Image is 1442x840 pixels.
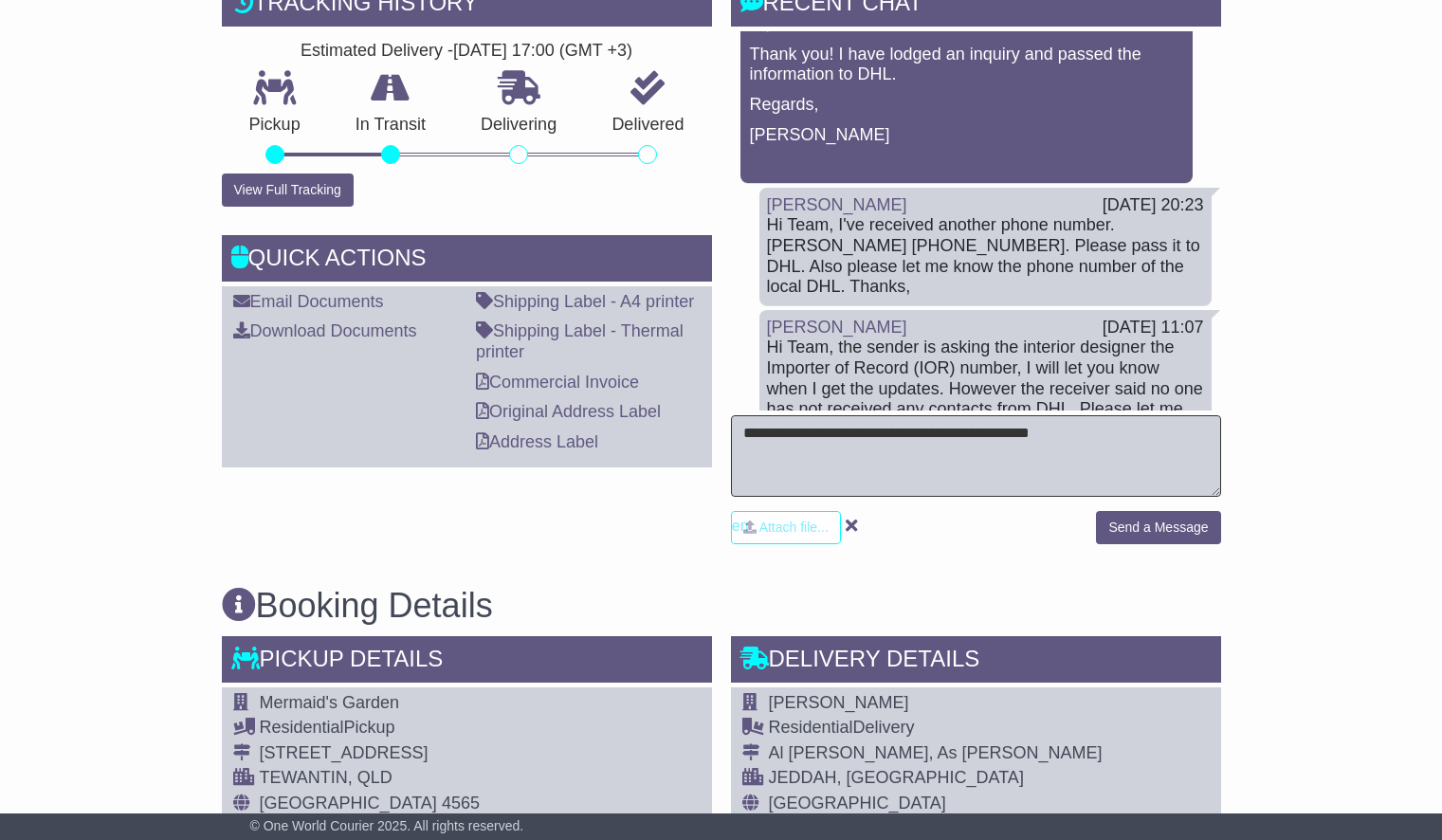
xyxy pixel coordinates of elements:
a: Shipping Label - Thermal printer [476,321,684,361]
p: Delivering [453,115,584,136]
span: [GEOGRAPHIC_DATA] [769,794,946,813]
div: [DATE] 11:07 [1103,318,1204,338]
p: Regards, [750,95,1183,116]
p: Thank you! I have lodged an inquiry and passed the information to DHL. [750,45,1183,85]
span: Mermaid's Garden [260,693,400,712]
span: Residential [769,718,853,737]
a: Commercial Invoice [476,373,639,392]
p: Pickup [222,115,328,136]
a: Address Label [476,432,598,451]
div: Hi Team, the sender is asking the interior designer the Importer of Record (IOR) number, I will l... [767,338,1204,481]
p: [PERSON_NAME] [750,125,1183,146]
a: Email Documents [233,292,384,311]
div: [STREET_ADDRESS] [260,743,549,764]
div: [DATE] 17:00 (GMT +3) [453,41,632,62]
div: Delivery [769,718,1103,739]
div: [DATE] 20:23 [1103,195,1204,216]
span: [GEOGRAPHIC_DATA] [260,794,437,813]
button: View Full Tracking [222,173,354,207]
a: Shipping Label - A4 printer [476,292,694,311]
div: Pickup Details [222,636,712,687]
span: [PERSON_NAME] [769,693,909,712]
a: [PERSON_NAME] [767,318,907,337]
a: [PERSON_NAME] [767,195,907,214]
div: Estimated Delivery - [222,41,712,62]
div: TEWANTIN, QLD [260,768,549,789]
div: Delivery Details [731,636,1221,687]
div: Quick Actions [222,235,712,286]
span: © One World Courier 2025. All rights reserved. [250,818,524,833]
a: Original Address Label [476,402,661,421]
button: Send a Message [1096,511,1220,544]
div: Pickup [260,718,549,739]
div: Hi Team, I've received another phone number. [PERSON_NAME] [PHONE_NUMBER]. Please pass it to DHL.... [767,215,1204,297]
p: Delivered [584,115,711,136]
h3: Booking Details [222,587,1221,625]
div: JEDDAH, [GEOGRAPHIC_DATA] [769,768,1103,789]
div: Al [PERSON_NAME], As [PERSON_NAME] [769,743,1103,764]
a: Download Documents [233,321,417,340]
span: Residential [260,718,344,737]
p: In Transit [328,115,453,136]
span: 4565 [442,794,480,813]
